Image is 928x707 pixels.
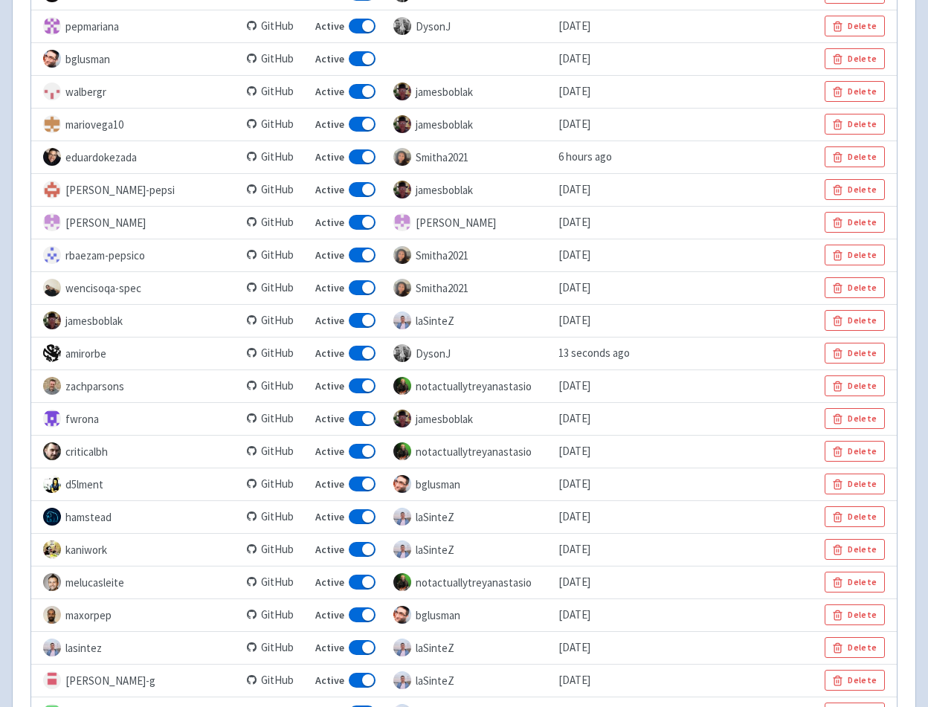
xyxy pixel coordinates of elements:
[242,108,311,141] td: GitHub
[558,280,590,294] time: [DATE]
[31,141,242,173] td: eduardokezada
[242,141,311,173] td: GitHub
[31,173,242,206] td: [PERSON_NAME]-pepsi
[315,541,344,558] span: Active
[558,215,590,229] time: [DATE]
[31,533,242,566] td: kaniwork
[558,313,590,327] time: [DATE]
[315,214,344,231] span: Active
[825,245,885,265] button: Delete
[242,271,311,304] td: GitHub
[825,212,885,233] button: Delete
[825,310,885,331] button: Delete
[242,337,311,369] td: GitHub
[315,116,344,133] span: Active
[825,539,885,560] button: Delete
[242,304,311,337] td: GitHub
[315,51,344,68] span: Active
[558,673,590,687] time: [DATE]
[825,441,885,462] button: Delete
[242,598,311,631] td: GitHub
[242,468,311,500] td: GitHub
[315,378,344,395] span: Active
[825,506,885,527] button: Delete
[558,248,590,262] time: [DATE]
[31,10,242,42] td: pepmariana
[242,664,311,697] td: GitHub
[388,533,554,566] td: laSinteZ
[31,598,242,631] td: maxorpep
[558,346,630,360] time: 13 seconds ago
[242,533,311,566] td: GitHub
[31,369,242,402] td: zachparsons
[388,468,554,500] td: bglusman
[825,277,885,298] button: Delete
[825,48,885,69] button: Delete
[31,239,242,271] td: rbaezam-pepsico
[388,664,554,697] td: laSinteZ
[31,42,242,75] td: bglusman
[825,114,885,135] button: Delete
[388,369,554,402] td: notactuallytreyanastasio
[31,664,242,697] td: [PERSON_NAME]-g
[388,206,554,239] td: [PERSON_NAME]
[825,474,885,494] button: Delete
[558,19,590,33] time: [DATE]
[31,206,242,239] td: [PERSON_NAME]
[388,304,554,337] td: laSinteZ
[242,369,311,402] td: GitHub
[825,572,885,593] button: Delete
[31,631,242,664] td: lasintez
[242,239,311,271] td: GitHub
[558,607,590,622] time: [DATE]
[31,337,242,369] td: amirorbe
[388,75,554,108] td: jamesboblak
[31,271,242,304] td: wencisoqa-spec
[558,575,590,589] time: [DATE]
[242,206,311,239] td: GitHub
[315,149,344,166] span: Active
[315,181,344,198] span: Active
[558,509,590,523] time: [DATE]
[558,182,590,196] time: [DATE]
[242,500,311,533] td: GitHub
[242,566,311,598] td: GitHub
[388,500,554,533] td: laSinteZ
[31,566,242,598] td: melucasleite
[388,598,554,631] td: bglusman
[315,607,344,624] span: Active
[242,435,311,468] td: GitHub
[388,631,554,664] td: laSinteZ
[315,18,344,35] span: Active
[558,477,590,491] time: [DATE]
[388,173,554,206] td: jamesboblak
[315,410,344,427] span: Active
[315,312,344,329] span: Active
[242,631,311,664] td: GitHub
[558,51,590,65] time: [DATE]
[315,476,344,493] span: Active
[315,509,344,526] span: Active
[558,149,612,164] time: 6 hours ago
[825,408,885,429] button: Delete
[31,304,242,337] td: jamesboblak
[558,378,590,393] time: [DATE]
[31,468,242,500] td: d5lment
[825,343,885,364] button: Delete
[242,75,311,108] td: GitHub
[31,500,242,533] td: hamstead
[388,271,554,304] td: Smitha2021
[558,117,590,131] time: [DATE]
[31,402,242,435] td: fwrona
[825,637,885,658] button: Delete
[825,670,885,691] button: Delete
[315,672,344,689] span: Active
[315,280,344,297] span: Active
[315,443,344,460] span: Active
[242,402,311,435] td: GitHub
[315,83,344,100] span: Active
[388,337,554,369] td: DysonJ
[242,10,311,42] td: GitHub
[825,16,885,36] button: Delete
[315,639,344,656] span: Active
